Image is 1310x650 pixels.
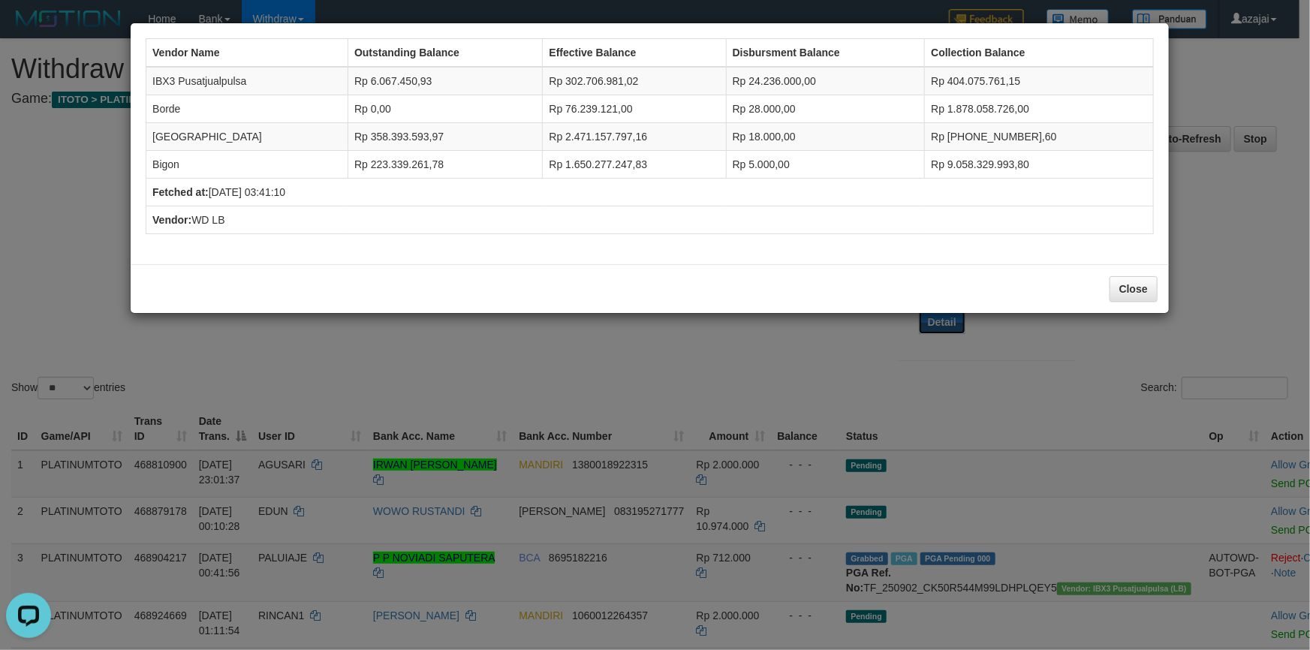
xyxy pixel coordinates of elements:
b: Vendor: [152,214,191,226]
td: Rp 28.000,00 [726,95,925,123]
td: [DATE] 03:41:10 [146,179,1154,206]
td: Rp 76.239.121,00 [543,95,726,123]
td: Rp 1.878.058.726,00 [925,95,1154,123]
th: Outstanding Balance [348,39,543,68]
td: Rp 2.471.157.797,16 [543,123,726,151]
th: Collection Balance [925,39,1154,68]
td: IBX3 Pusatjualpulsa [146,67,348,95]
td: Rp [PHONE_NUMBER],60 [925,123,1154,151]
td: Rp 9.058.329.993,80 [925,151,1154,179]
td: Rp 358.393.593,97 [348,123,543,151]
td: Rp 0,00 [348,95,543,123]
td: Rp 404.075.761,15 [925,67,1154,95]
td: Bigon [146,151,348,179]
th: Vendor Name [146,39,348,68]
td: [GEOGRAPHIC_DATA] [146,123,348,151]
td: Borde [146,95,348,123]
td: Rp 223.339.261,78 [348,151,543,179]
th: Disbursment Balance [726,39,925,68]
td: Rp 302.706.981,02 [543,67,726,95]
td: Rp 18.000,00 [726,123,925,151]
button: Open LiveChat chat widget [6,6,51,51]
th: Effective Balance [543,39,726,68]
button: Close [1110,276,1158,302]
td: Rp 1.650.277.247,83 [543,151,726,179]
b: Fetched at: [152,186,209,198]
td: WD LB [146,206,1154,234]
td: Rp 6.067.450,93 [348,67,543,95]
td: Rp 5.000,00 [726,151,925,179]
td: Rp 24.236.000,00 [726,67,925,95]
